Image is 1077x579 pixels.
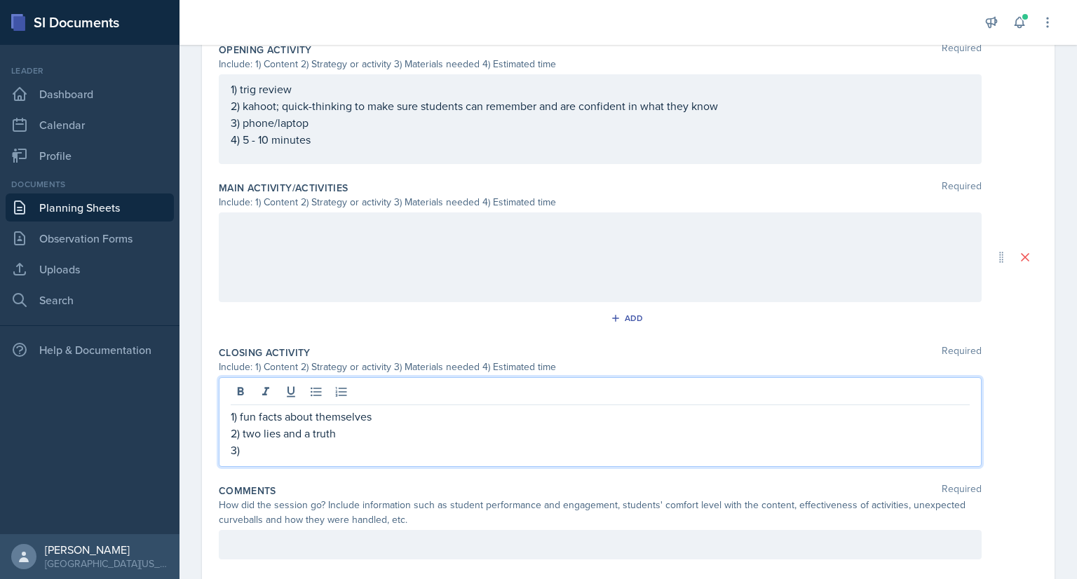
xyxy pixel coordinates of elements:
[942,43,982,57] span: Required
[231,408,970,425] p: 1) fun facts about themselves
[942,181,982,195] span: Required
[6,142,174,170] a: Profile
[231,131,970,148] p: 4) 5 - 10 minutes
[219,498,982,527] div: How did the session go? Include information such as student performance and engagement, students'...
[231,442,970,458] p: 3)
[219,181,348,195] label: Main Activity/Activities
[219,346,311,360] label: Closing Activity
[6,224,174,252] a: Observation Forms
[6,64,174,77] div: Leader
[6,80,174,108] a: Dashboard
[45,557,168,571] div: [GEOGRAPHIC_DATA][US_STATE] in [GEOGRAPHIC_DATA]
[219,484,276,498] label: Comments
[606,308,651,329] button: Add
[219,195,982,210] div: Include: 1) Content 2) Strategy or activity 3) Materials needed 4) Estimated time
[231,425,970,442] p: 2) two lies and a truth
[219,43,312,57] label: Opening Activity
[6,255,174,283] a: Uploads
[219,57,982,71] div: Include: 1) Content 2) Strategy or activity 3) Materials needed 4) Estimated time
[219,360,982,374] div: Include: 1) Content 2) Strategy or activity 3) Materials needed 4) Estimated time
[6,286,174,314] a: Search
[942,346,982,360] span: Required
[231,81,970,97] p: 1) trig review
[6,336,174,364] div: Help & Documentation
[231,97,970,114] p: 2) kahoot; quick-thinking to make sure students can remember and are confident in what they know
[942,484,982,498] span: Required
[45,543,168,557] div: [PERSON_NAME]
[6,111,174,139] a: Calendar
[6,193,174,222] a: Planning Sheets
[6,178,174,191] div: Documents
[614,313,644,324] div: Add
[231,114,970,131] p: 3) phone/laptop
